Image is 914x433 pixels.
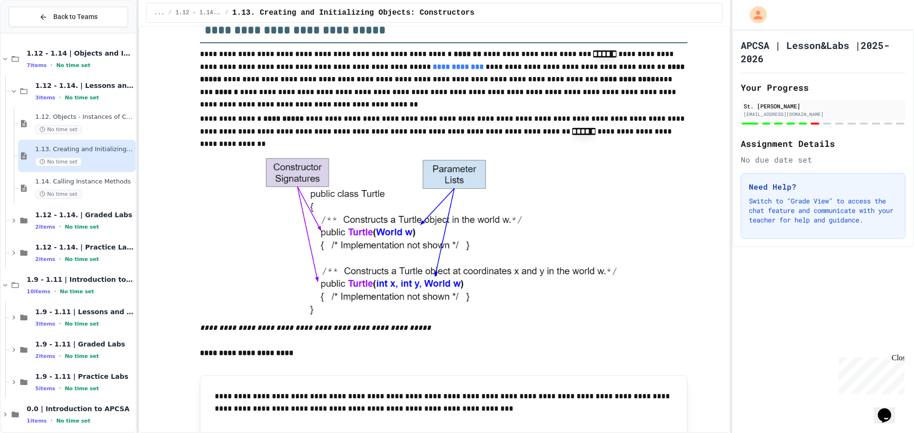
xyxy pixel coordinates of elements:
span: 10 items [27,289,50,295]
span: 5 items [35,385,55,392]
span: • [50,61,52,69]
span: • [59,255,61,263]
div: [EMAIL_ADDRESS][DOMAIN_NAME] [744,111,903,118]
span: 0.0 | Introduction to APCSA [27,404,134,413]
span: No time set [35,190,82,199]
span: No time set [56,62,90,68]
span: • [54,288,56,295]
span: • [59,94,61,101]
h2: Your Progress [741,81,905,94]
span: 2 items [35,353,55,359]
span: 3 items [35,321,55,327]
span: No time set [56,418,90,424]
span: ... [154,9,165,17]
span: 1.9 - 1.11 | Introduction to Methods [27,275,134,284]
span: No time set [65,224,99,230]
iframe: chat widget [835,354,904,394]
span: No time set [35,125,82,134]
span: 1.12 - 1.14. | Lessons and Notes [35,81,134,90]
span: 1.12 - 1.14 | Objects and Instances of Classes [27,49,134,58]
span: / [168,9,171,17]
span: 2 items [35,256,55,262]
span: No time set [35,157,82,166]
span: No time set [65,256,99,262]
span: 1.12. Objects - Instances of Classes [35,113,134,121]
div: Chat with us now!Close [4,4,66,60]
span: 1.12 - 1.14. | Lessons and Notes [176,9,221,17]
span: No time set [65,353,99,359]
div: St. [PERSON_NAME] [744,102,903,110]
span: 7 items [27,62,47,68]
span: 1.13. Creating and Initializing Objects: Constructors [35,145,134,154]
span: 1.9 - 1.11 | Graded Labs [35,340,134,348]
div: No due date set [741,154,905,165]
span: • [59,320,61,327]
span: 1.12 - 1.14. | Graded Labs [35,211,134,219]
h3: Need Help? [749,181,897,192]
span: • [50,417,52,424]
span: 1.12 - 1.14. | Practice Labs [35,243,134,251]
button: Back to Teams [9,7,128,27]
span: • [59,385,61,392]
span: 3 items [35,95,55,101]
span: 1.9 - 1.11 | Practice Labs [35,372,134,381]
h2: Assignment Details [741,137,905,150]
span: No time set [60,289,94,295]
div: My Account [740,4,769,26]
p: Switch to "Grade View" to access the chat feature and communicate with your teacher for help and ... [749,196,897,225]
span: 1 items [27,418,47,424]
span: Back to Teams [53,12,98,22]
iframe: chat widget [874,395,904,423]
span: No time set [65,385,99,392]
span: No time set [65,321,99,327]
span: • [59,223,61,231]
h1: APCSA | Lesson&Labs |2025-2026 [741,38,905,65]
span: 2 items [35,224,55,230]
span: 1.14. Calling Instance Methods [35,178,134,186]
span: 1.13. Creating and Initializing Objects: Constructors [232,7,475,19]
span: 1.9 - 1.11 | Lessons and Notes [35,308,134,316]
span: • [59,352,61,360]
span: No time set [65,95,99,101]
span: / [225,9,228,17]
